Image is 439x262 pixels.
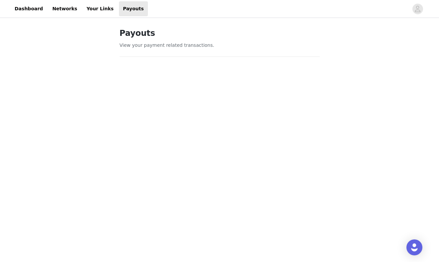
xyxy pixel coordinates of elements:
[406,239,422,255] div: Open Intercom Messenger
[120,42,320,49] p: View your payment related transactions.
[11,1,47,16] a: Dashboard
[414,4,421,14] div: avatar
[119,1,148,16] a: Payouts
[120,27,320,39] h1: Payouts
[48,1,81,16] a: Networks
[82,1,118,16] a: Your Links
